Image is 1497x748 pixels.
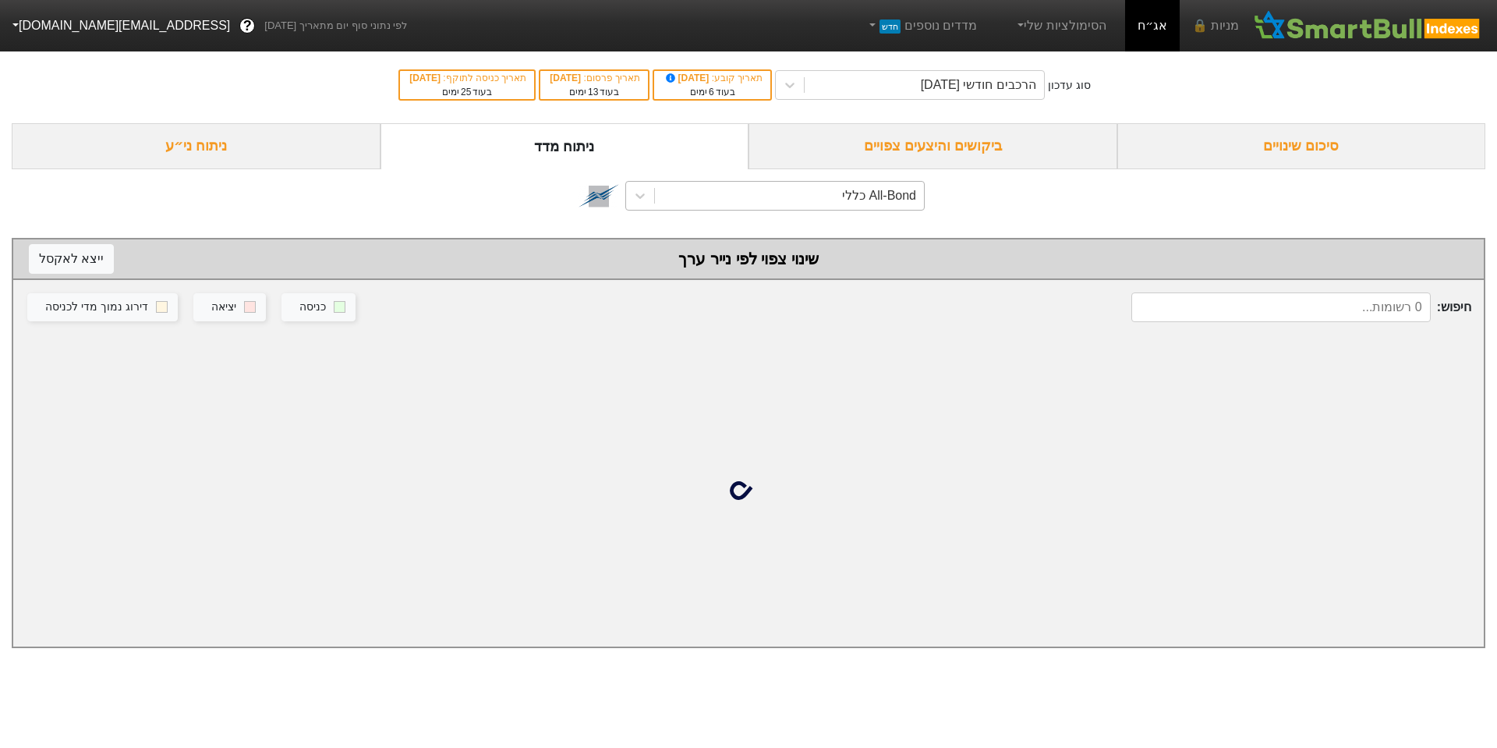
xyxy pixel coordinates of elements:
div: תאריך קובע : [662,71,763,85]
div: בעוד ימים [548,85,640,99]
span: חדש [879,19,901,34]
div: תאריך כניסה לתוקף : [408,71,526,85]
div: שינוי צפוי לפי נייר ערך [29,247,1468,271]
button: כניסה [281,293,356,321]
input: 0 רשומות... [1131,292,1431,322]
div: בעוד ימים [408,85,526,99]
span: [DATE] [550,73,583,83]
span: לפי נתוני סוף יום מתאריך [DATE] [264,18,407,34]
span: ? [243,16,252,37]
div: כניסה [299,299,326,316]
div: ניתוח מדד [380,123,749,169]
a: מדדים נוספיםחדש [859,10,983,41]
div: הרכבים חודשי [DATE] [921,76,1036,94]
span: 25 [461,87,471,97]
span: 6 [709,87,714,97]
span: חיפוש : [1131,292,1471,322]
img: tase link [579,175,619,216]
button: ייצא לאקסל [29,244,114,274]
button: דירוג נמוך מדי לכניסה [27,293,178,321]
div: ניתוח ני״ע [12,123,380,169]
span: 13 [588,87,598,97]
span: [DATE] [664,73,712,83]
div: יציאה [211,299,236,316]
div: תאריך פרסום : [548,71,640,85]
img: SmartBull [1251,10,1485,41]
div: סיכום שינויים [1117,123,1486,169]
div: סוג עדכון [1048,77,1091,94]
div: דירוג נמוך מדי לכניסה [45,299,148,316]
a: הסימולציות שלי [1008,10,1113,41]
div: בעוד ימים [662,85,763,99]
button: יציאה [193,293,266,321]
span: [DATE] [409,73,443,83]
img: loading... [730,472,767,509]
div: All-Bond כללי [842,186,916,205]
div: ביקושים והיצעים צפויים [748,123,1117,169]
